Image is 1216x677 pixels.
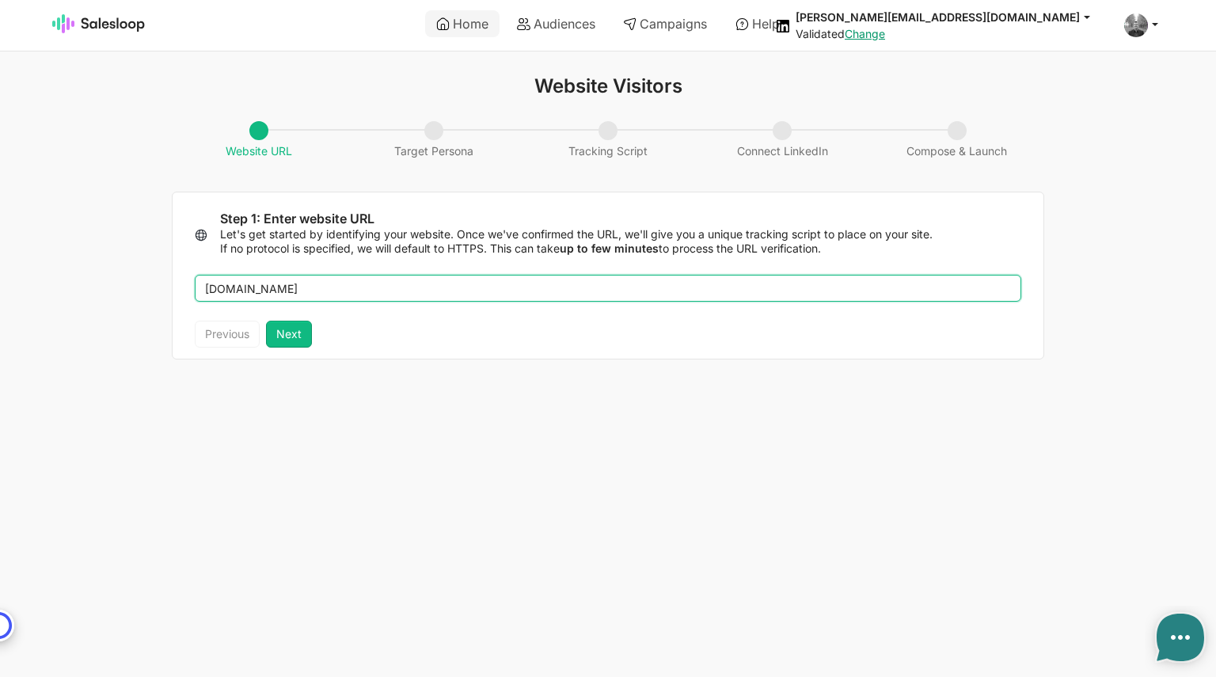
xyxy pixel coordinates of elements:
[796,27,1105,41] div: Validated
[425,10,500,37] a: Home
[220,227,1021,256] p: Let's get started by identifying your website. Once we've confirmed the URL, we'll give you a uni...
[220,211,1021,227] h2: Step 1: Enter website URL
[560,242,659,255] strong: up to few minutes
[560,122,655,158] span: Tracking Script
[172,75,1044,97] h1: Website Visitors
[266,321,312,348] button: Next
[218,122,300,158] span: Website URL
[386,122,481,158] span: Target Persona
[845,27,885,40] a: Change
[506,10,606,37] a: Audiences
[52,14,146,33] img: Salesloop
[899,122,1015,158] span: Compose & Launch
[195,275,1021,302] input: https://example.com
[796,10,1105,25] button: [PERSON_NAME][EMAIL_ADDRESS][DOMAIN_NAME]
[729,122,836,158] span: Connect LinkedIn
[724,10,791,37] a: Help
[612,10,718,37] a: Campaigns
